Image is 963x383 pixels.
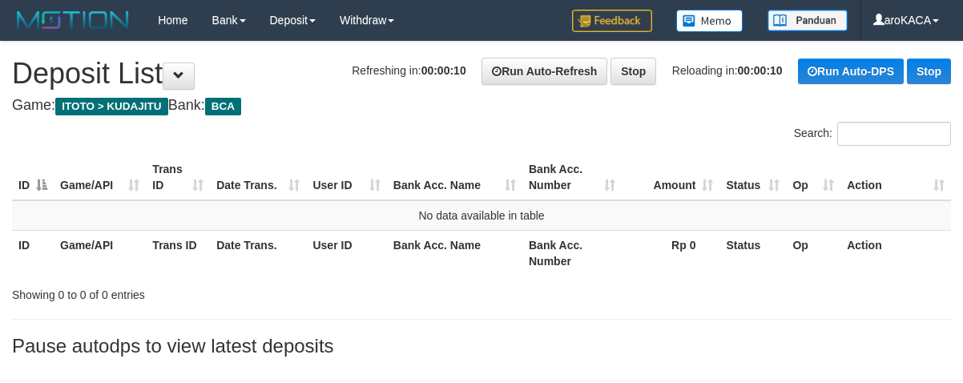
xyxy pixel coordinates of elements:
[12,155,54,200] th: ID: activate to sort column descending
[54,155,146,200] th: Game/API: activate to sort column ascending
[306,155,386,200] th: User ID: activate to sort column ascending
[387,155,522,200] th: Bank Acc. Name: activate to sort column ascending
[421,64,466,77] strong: 00:00:10
[522,230,622,276] th: Bank Acc. Number
[837,122,951,146] input: Search:
[572,10,652,32] img: Feedback.jpg
[12,230,54,276] th: ID
[12,200,951,231] td: No data available in table
[146,155,210,200] th: Trans ID: activate to sort column ascending
[210,155,306,200] th: Date Trans.: activate to sort column ascending
[12,336,951,357] h3: Pause autodps to view latest deposits
[840,230,951,276] th: Action
[522,155,622,200] th: Bank Acc. Number: activate to sort column ascending
[622,155,719,200] th: Amount: activate to sort column ascending
[55,98,168,115] span: ITOTO > KUDAJITU
[54,230,146,276] th: Game/API
[205,98,241,115] span: BCA
[786,155,840,200] th: Op: activate to sort column ascending
[610,58,656,85] a: Stop
[738,64,783,77] strong: 00:00:10
[794,122,951,146] label: Search:
[12,280,389,303] div: Showing 0 to 0 of 0 entries
[352,64,465,77] span: Refreshing in:
[210,230,306,276] th: Date Trans.
[768,10,848,31] img: panduan.png
[907,58,951,84] a: Stop
[676,10,743,32] img: Button%20Memo.svg
[146,230,210,276] th: Trans ID
[12,8,134,32] img: MOTION_logo.png
[798,58,904,84] a: Run Auto-DPS
[786,230,840,276] th: Op
[481,58,607,85] a: Run Auto-Refresh
[672,64,783,77] span: Reloading in:
[12,98,951,114] h4: Game: Bank:
[306,230,386,276] th: User ID
[840,155,951,200] th: Action: activate to sort column ascending
[622,230,719,276] th: Rp 0
[387,230,522,276] th: Bank Acc. Name
[719,230,786,276] th: Status
[719,155,786,200] th: Status: activate to sort column ascending
[12,58,951,90] h1: Deposit List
